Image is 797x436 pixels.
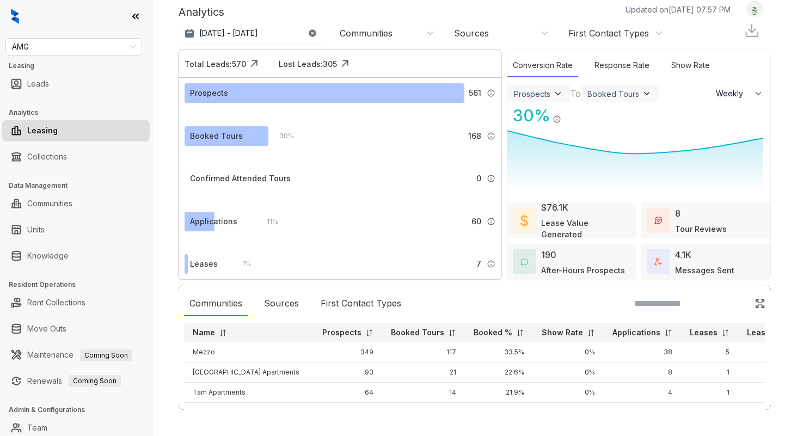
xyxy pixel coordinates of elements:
img: LeaseValue [520,214,528,227]
td: 64 [314,383,382,403]
td: 1 [681,383,738,403]
span: 0 [476,173,481,185]
span: Weekly [716,88,749,99]
img: SearchIcon [732,299,741,308]
td: 0% [533,363,604,383]
td: 21 [382,363,465,383]
a: RenewalsComing Soon [27,370,121,392]
p: Leases [690,327,718,338]
img: sorting [664,329,672,337]
div: Sources [259,291,304,316]
div: Lease Value Generated [541,217,631,240]
span: AMG [12,39,136,55]
img: TotalFum [654,258,662,266]
img: sorting [219,329,227,337]
img: sorting [365,329,373,337]
img: Click Icon [246,56,262,72]
td: Mezzo [184,342,314,363]
h3: Data Management [9,181,152,191]
div: $76.1K [541,201,568,214]
div: Sources [454,27,489,39]
p: [DATE] - [DATE] [199,28,258,39]
img: Click Icon [561,105,578,121]
div: Prospects [190,87,228,99]
td: 33.5% [465,342,533,363]
div: First Contact Types [568,27,649,39]
p: Updated on [DATE] 07:57 PM [626,4,731,15]
p: Booked Tours [391,327,444,338]
a: Communities [27,193,72,214]
div: Booked Tours [190,130,243,142]
div: 30 % [507,103,550,128]
td: 0 [681,403,738,423]
td: 1 [681,363,738,383]
h3: Analytics [9,108,152,118]
td: 28.6% [465,403,533,423]
a: Leasing [27,120,58,142]
td: 4 [604,403,681,423]
div: Lost Leads: 305 [279,58,337,70]
span: 561 [469,87,481,99]
img: Info [487,89,495,97]
img: TourReviews [654,217,662,224]
div: 30 % [268,130,294,142]
div: Conversion Rate [507,54,578,77]
li: Rent Collections [2,292,150,314]
a: Knowledge [27,245,69,267]
p: Prospects [322,327,361,338]
li: Units [2,219,150,241]
div: To [570,87,581,100]
td: 38 [604,342,681,363]
li: Renewals [2,370,150,392]
img: sorting [516,329,524,337]
h3: Resident Operations [9,280,152,290]
div: First Contact Types [315,291,407,316]
td: 117 [382,342,465,363]
img: ViewFilterArrow [553,88,563,99]
td: 93 [314,363,382,383]
div: 1 % [231,258,251,270]
td: Napoli Apartments [184,403,314,423]
div: Show Rate [666,54,715,77]
td: 4 [604,383,681,403]
span: 60 [471,216,481,228]
div: 8 [675,207,680,220]
div: 4.1K [675,248,691,261]
p: Applications [612,327,660,338]
li: Leasing [2,120,150,142]
td: 10 [382,403,465,423]
img: Info [553,115,561,124]
img: logo [11,9,19,24]
div: Response Rate [589,54,655,77]
img: Info [487,132,495,140]
td: 14 [382,383,465,403]
div: Communities [340,27,393,39]
img: Click Icon [755,298,765,309]
button: Weekly [709,84,770,103]
li: Move Outs [2,318,150,340]
td: 349 [314,342,382,363]
td: [GEOGRAPHIC_DATA] Apartments [184,363,314,383]
p: Show Rate [542,327,583,338]
span: Coming Soon [80,349,132,361]
a: Units [27,219,45,241]
td: 0% [533,342,604,363]
img: Download [744,22,760,39]
li: Communities [2,193,150,214]
img: sorting [448,329,456,337]
td: 0% [533,383,604,403]
li: Collections [2,146,150,168]
div: Messages Sent [675,265,734,276]
button: [DATE] - [DATE] [179,23,326,43]
img: Info [487,174,495,183]
td: Tam Apartments [184,383,314,403]
div: Prospects [514,89,550,99]
img: sorting [587,329,595,337]
td: 21.9% [465,383,533,403]
td: 8 [604,363,681,383]
div: 190 [541,248,556,261]
td: 5 [681,342,738,363]
p: Lease% [747,327,778,338]
div: Booked Tours [587,89,639,99]
img: ViewFilterArrow [641,88,652,99]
